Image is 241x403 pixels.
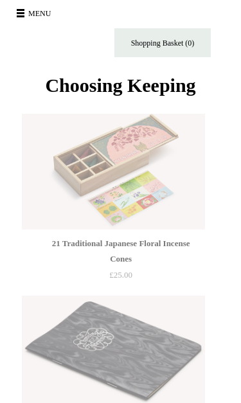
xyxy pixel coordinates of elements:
span: Choosing Keeping [45,75,195,96]
button: Menu [13,3,58,24]
a: Shopping Basket (0) [114,28,211,57]
span: £25.00 [109,270,132,280]
div: 21 Traditional Japanese Floral Incense Cones [51,236,190,267]
img: 21 Traditional Japanese Floral Incense Cones [22,114,204,229]
a: 21 Traditional Japanese Floral Incense Cones £25.00 [48,229,193,283]
a: Choosing Keeping [45,85,195,94]
a: 21 Traditional Japanese Floral Incense Cones 21 Traditional Japanese Floral Incense Cones [48,114,230,229]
